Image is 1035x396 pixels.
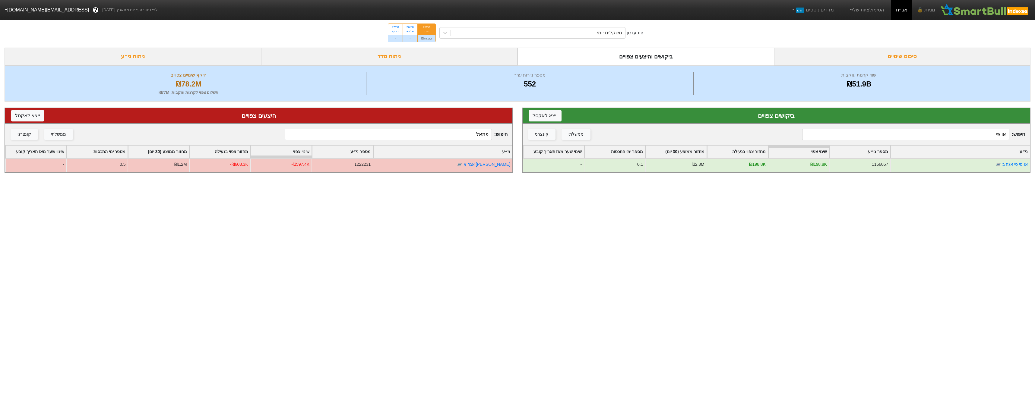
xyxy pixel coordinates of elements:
[251,146,312,158] div: Toggle SortBy
[940,4,1030,16] img: SmartBull
[5,159,66,172] div: -
[11,129,38,140] button: קונצרני
[695,79,1023,90] div: ₪51.9B
[392,29,399,33] div: רביעי
[291,161,309,168] div: -₪597.4K
[692,161,704,168] div: ₪2.3M
[12,79,365,90] div: ₪78.2M
[94,6,97,14] span: ?
[1002,162,1028,167] a: או פי סי אגח ב
[810,161,827,168] div: ₪198.8K
[44,129,73,140] button: ממשלתי
[368,79,692,90] div: 552
[788,4,836,16] a: מדדים נוספיםחדש
[312,146,373,158] div: Toggle SortBy
[11,110,44,121] button: ייצא לאקסל
[5,48,261,65] div: ניתוח ני״ע
[646,146,706,158] div: Toggle SortBy
[403,35,417,42] div: -
[6,146,66,158] div: Toggle SortBy
[285,129,508,140] span: חיפוש :
[535,131,549,138] div: קונצרני
[12,72,365,79] div: היקף שינויים צפויים
[12,90,365,96] div: תשלום צפוי לקרנות עוקבות : ₪77M
[584,146,645,158] div: Toggle SortBy
[174,161,187,168] div: ₪1.2M
[120,161,125,168] div: 0.5
[528,129,555,140] button: קונצרני
[891,146,1030,158] div: Toggle SortBy
[627,30,643,36] div: סוג עדכון
[695,72,1023,79] div: שווי קרנות עוקבות
[373,146,512,158] div: Toggle SortBy
[354,161,371,168] div: 1222231
[749,161,766,168] div: ₪198.8K
[568,131,584,138] div: ממשלתי
[285,129,492,140] input: 1 רשומות...
[637,161,643,168] div: 0.1
[529,110,562,121] button: ייצא לאקסל
[128,146,189,158] div: Toggle SortBy
[846,4,886,16] a: הסימולציות שלי
[523,146,584,158] div: Toggle SortBy
[529,111,1024,120] div: ביקושים צפויים
[421,25,432,29] div: 25/08
[368,72,692,79] div: מספר ניירות ערך
[995,162,1001,168] img: tase link
[17,131,31,138] div: קונצרני
[261,48,518,65] div: ניתוח מדד
[418,35,435,42] div: ₪78.2M
[802,129,1025,140] span: חיפוש :
[67,146,128,158] div: Toggle SortBy
[388,35,403,42] div: -
[774,48,1031,65] div: סיכום שינויים
[597,29,622,36] div: משקלים יומי
[796,8,804,13] span: חדש
[562,129,590,140] button: ממשלתי
[392,25,399,29] div: 27/08
[102,7,157,13] span: לפי נתוני סוף יום מתאריך [DATE]
[802,129,1009,140] input: 551 רשומות...
[457,162,463,168] img: tase link
[517,48,774,65] div: ביקושים והיצעים צפויים
[768,146,829,158] div: Toggle SortBy
[11,111,506,120] div: היצעים צפויים
[464,162,510,167] a: [PERSON_NAME] אגח א
[707,146,768,158] div: Toggle SortBy
[523,159,584,172] div: -
[230,161,248,168] div: -₪603.3K
[872,161,888,168] div: 1166057
[421,29,432,33] div: שני
[407,25,414,29] div: 26/08
[51,131,66,138] div: ממשלתי
[407,29,414,33] div: שלישי
[190,146,250,158] div: Toggle SortBy
[830,146,890,158] div: Toggle SortBy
